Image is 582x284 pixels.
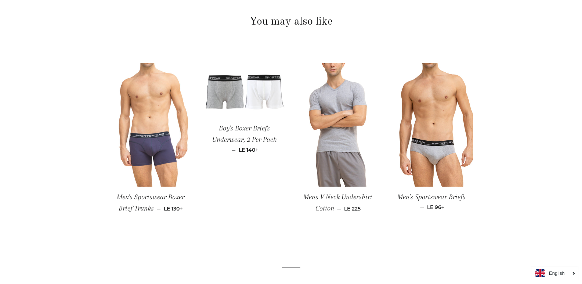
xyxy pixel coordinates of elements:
[109,187,192,219] a: Men's Sportswear Boxer Brief Trunks — LE 130
[303,193,372,212] span: Mens V Neck Undershirt Cotton
[397,193,466,201] span: Men's Sportswear Briefs
[232,147,236,153] span: —
[212,124,276,144] span: Boy's Boxer Briefs Underwear, 2 Per Pack
[390,187,473,217] a: Men's Sportswear Briefs — LE 96
[535,269,574,277] a: English
[344,205,361,212] span: LE 225
[337,205,341,212] span: —
[427,204,445,211] span: LE 96
[549,271,565,276] i: English
[203,118,286,160] a: Boy's Boxer Briefs Underwear, 2 Per Pack — LE 140
[109,14,473,29] h2: You may also like
[117,193,184,212] span: Men's Sportswear Boxer Brief Trunks
[239,147,259,153] span: LE 140
[157,205,161,212] span: —
[164,205,183,212] span: LE 130
[420,204,424,211] span: —
[297,187,379,219] a: Mens V Neck Undershirt Cotton — LE 225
